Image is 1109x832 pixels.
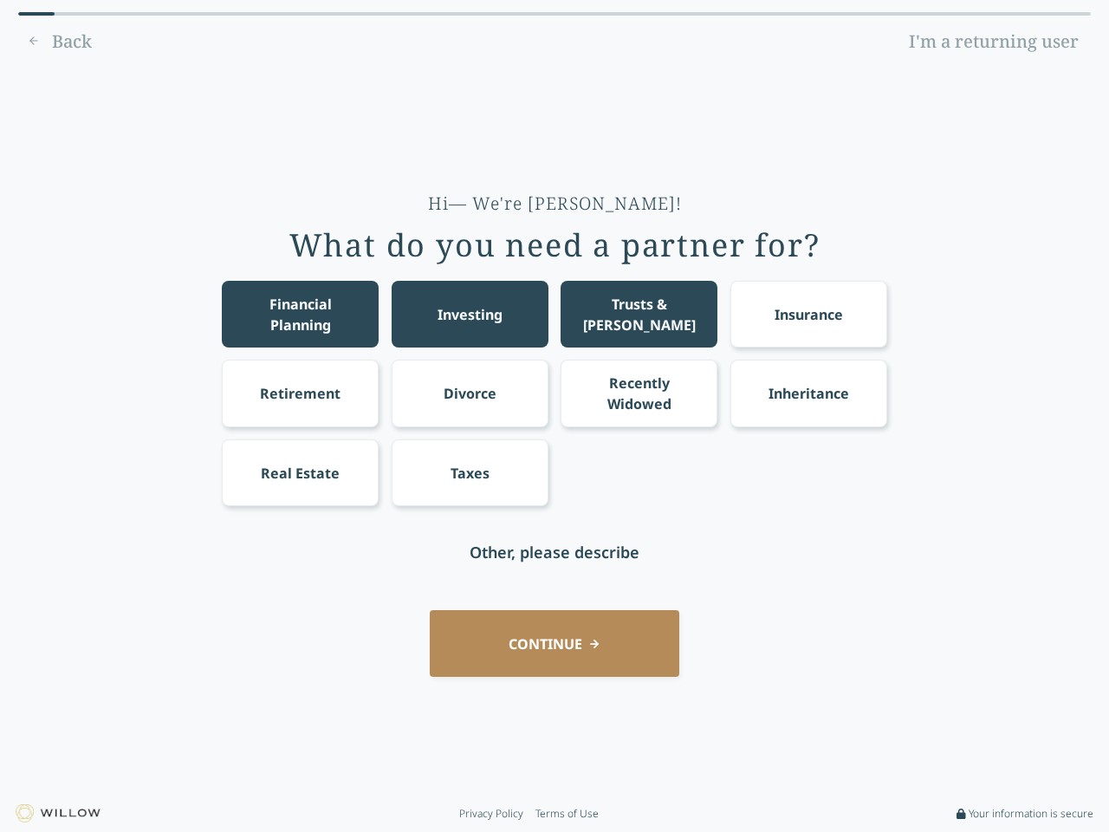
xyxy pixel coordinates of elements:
[769,383,849,404] div: Inheritance
[444,383,496,404] div: Divorce
[577,294,702,335] div: Trusts & [PERSON_NAME]
[261,463,340,484] div: Real Estate
[238,294,363,335] div: Financial Planning
[775,304,843,325] div: Insurance
[18,12,55,16] div: 0% complete
[969,807,1093,821] span: Your information is secure
[897,28,1091,55] a: I'm a returning user
[428,192,682,216] div: Hi— We're [PERSON_NAME]!
[470,540,639,564] div: Other, please describe
[535,807,599,821] a: Terms of Use
[459,807,523,821] a: Privacy Policy
[451,463,490,484] div: Taxes
[438,304,503,325] div: Investing
[16,804,101,822] img: Willow logo
[577,373,702,414] div: Recently Widowed
[289,228,820,263] div: What do you need a partner for?
[430,610,679,677] button: CONTINUE
[260,383,340,404] div: Retirement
